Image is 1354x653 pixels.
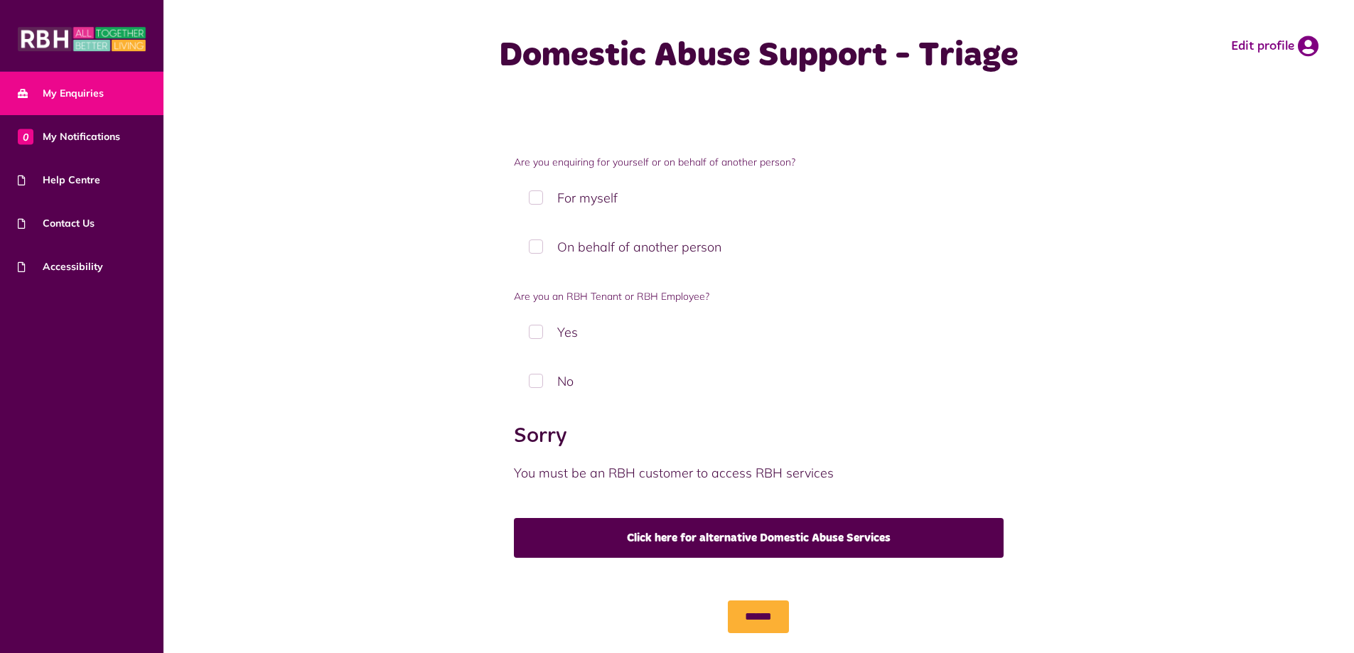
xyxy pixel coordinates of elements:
[514,177,1004,219] label: For myself
[18,173,100,188] span: Help Centre
[514,311,1004,353] label: Yes
[514,423,1004,449] h2: Sorry
[18,216,95,231] span: Contact Us
[18,129,33,144] span: 0
[514,518,1004,558] a: Click here for alternative Domestic Abuse Services
[514,289,1004,304] label: Are you an RBH Tenant or RBH Employee?
[1231,36,1318,57] a: Edit profile
[475,36,1043,77] h1: Domestic Abuse Support - Triage
[514,360,1004,402] label: No
[18,129,120,144] span: My Notifications
[18,86,104,101] span: My Enquiries
[18,25,146,53] img: MyRBH
[514,155,1004,170] label: Are you enquiring for yourself or on behalf of another person?
[514,463,1004,482] p: You must be an RBH customer to access RBH services
[18,259,103,274] span: Accessibility
[514,226,1004,268] label: On behalf of another person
